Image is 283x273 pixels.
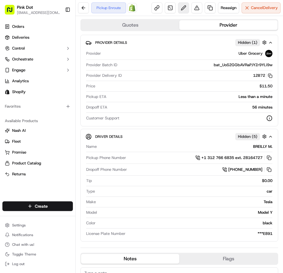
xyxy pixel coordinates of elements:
[201,155,262,161] span: +1 312 766 6835 ext. 28164727
[17,10,60,15] button: [EMAIL_ADDRESS][DOMAIN_NAME]
[259,83,272,89] span: $11.50
[5,139,70,144] a: Fleet
[99,144,272,149] div: BREILLY M.
[2,54,73,64] button: Orchestrate
[12,46,25,51] span: Control
[86,155,126,161] span: Pickup Phone Number
[2,22,73,31] a: Orders
[54,110,66,115] span: [DATE]
[179,254,278,264] button: Flags
[17,4,33,10] span: Pink Dot
[12,232,33,237] span: Notifications
[251,5,278,11] span: Cancel Delivery
[2,260,73,268] button: Log out
[6,104,16,114] img: David kim
[2,87,73,97] a: Shopify
[6,88,16,98] img: David kim
[2,201,73,211] button: Create
[179,20,278,30] button: Provider
[218,2,239,13] button: Reassign
[12,135,46,141] span: Knowledge Base
[35,203,48,209] span: Create
[2,65,73,75] button: Engage
[265,50,272,57] img: uber-new-logo.jpeg
[127,3,137,13] a: Shopify
[235,133,268,140] button: Hidden (5)
[27,58,99,64] div: Start new chat
[86,178,92,184] span: Tip
[2,2,63,17] button: Pink Dot[EMAIL_ADDRESS][DOMAIN_NAME]
[19,110,49,115] span: [PERSON_NAME]
[195,154,272,161] a: +1 312 766 6835 ext. 28164727
[12,150,26,155] span: Promise
[12,24,24,29] span: Orders
[49,133,99,144] a: 💻API Documentation
[12,242,34,247] span: Chat with us!
[43,150,73,154] a: Powered byPylon
[12,57,33,62] span: Orchestrate
[12,35,29,40] span: Deliveries
[2,250,73,258] button: Toggle Theme
[13,58,24,69] img: 8571987876998_91fb9ceb93ad5c398215_72.jpg
[98,220,272,226] div: black
[51,136,56,141] div: 💻
[86,94,106,99] span: Pickup ETA
[19,94,49,99] span: [PERSON_NAME]
[86,144,97,149] span: Name
[81,254,179,264] button: Notes
[86,189,95,194] span: Type
[2,126,73,135] button: Nash AI
[221,5,236,11] span: Reassign
[98,199,272,205] div: Tesla
[238,134,257,139] span: Hidden ( 5 )
[2,148,73,157] button: Promise
[2,169,73,179] button: Returns
[228,167,262,172] span: [PHONE_NUMBER]
[6,79,41,83] div: Past conversations
[2,76,73,86] a: Analytics
[54,94,66,99] span: [DATE]
[86,37,273,47] button: Provider DetailsHidden (1)
[50,94,52,99] span: •
[2,158,73,168] button: Product Catalog
[2,231,73,239] button: Notifications
[6,58,17,69] img: 1736555255976-a54dd68f-1ca7-489b-9aae-adbdc363a1c4
[12,139,21,144] span: Fleet
[12,262,24,266] span: Log out
[86,73,122,78] span: Provider Delivery ID
[222,166,272,173] a: [PHONE_NUMBER]
[94,77,110,85] button: See all
[235,39,268,46] button: Hidden (1)
[60,150,73,154] span: Pylon
[99,210,272,215] div: Model Y
[6,136,11,141] div: 📗
[86,231,125,236] span: License Plate Number
[239,51,263,56] span: Uber Grocery
[4,133,49,144] a: 📗Knowledge Base
[95,40,127,45] span: Provider Details
[86,51,101,56] span: Provider
[5,128,70,133] a: Nash AI
[86,105,107,110] span: Dropoff ETA
[2,102,73,111] div: Favorites
[12,78,29,84] span: Analytics
[110,105,272,110] div: 56 minutes
[242,2,281,13] button: CancelDelivery
[95,134,122,139] span: Driver Details
[103,60,110,67] button: Start new chat
[97,189,272,194] div: car
[86,62,117,68] span: Provider Batch ID
[2,116,73,126] div: Available Products
[27,64,83,69] div: We're available if you need us!
[12,252,36,257] span: Toggle Theme
[12,128,26,133] span: Nash AI
[86,83,95,89] span: Price
[5,161,70,166] a: Product Catalog
[238,40,257,45] span: Hidden ( 1 )
[5,150,70,155] a: Promise
[12,89,26,95] span: Shopify
[50,110,52,115] span: •
[57,135,97,141] span: API Documentation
